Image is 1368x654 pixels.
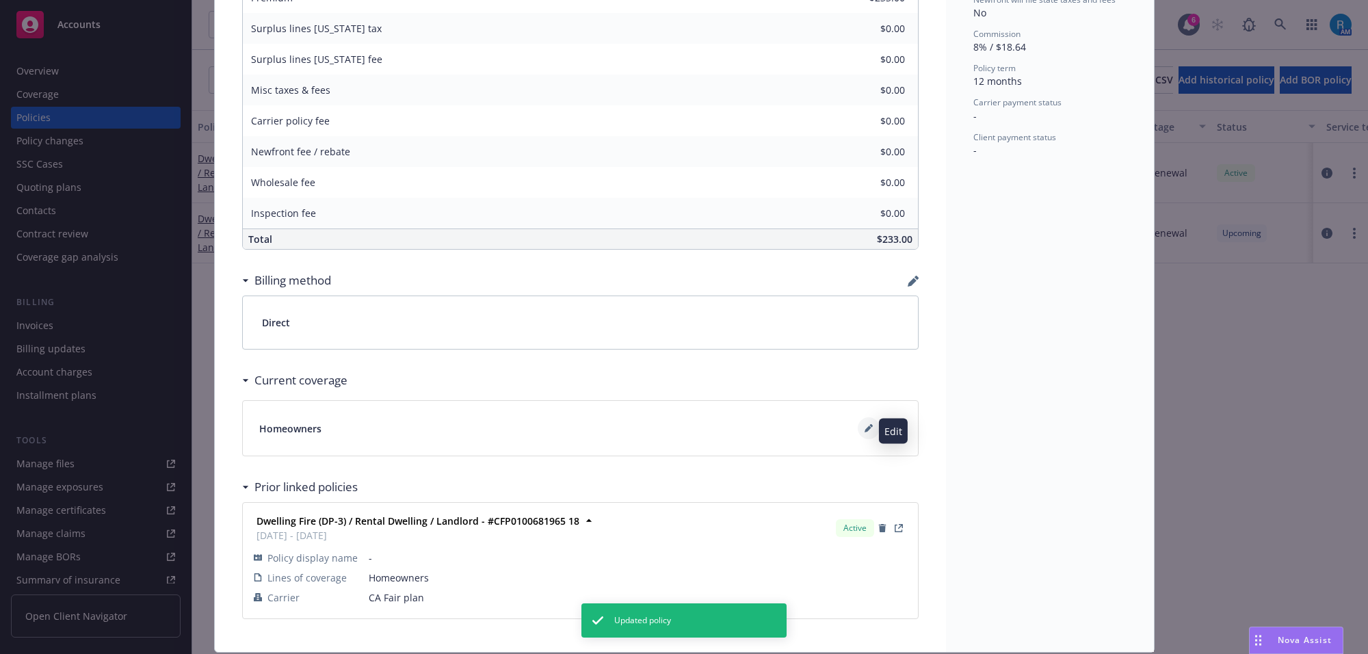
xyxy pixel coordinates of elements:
[256,514,579,527] strong: Dwelling Fire (DP-3) / Rental Dwelling / Landlord - #CFP0100681965 18
[824,172,913,193] input: 0.00
[242,371,347,389] div: Current coverage
[973,109,977,122] span: -
[891,520,907,536] a: View Policy
[973,144,977,157] span: -
[824,203,913,224] input: 0.00
[973,96,1062,108] span: Carrier payment status
[251,145,350,158] span: Newfront fee / rebate
[841,522,869,534] span: Active
[254,478,358,496] h3: Prior linked policies
[877,233,912,246] span: $233.00
[1250,627,1267,653] div: Drag to move
[824,80,913,101] input: 0.00
[254,371,347,389] h3: Current coverage
[824,142,913,162] input: 0.00
[973,28,1021,40] span: Commission
[251,176,315,189] span: Wholesale fee
[242,478,358,496] div: Prior linked policies
[251,207,316,220] span: Inspection fee
[259,421,321,436] span: Homeowners
[824,49,913,70] input: 0.00
[243,296,918,349] div: Direct
[824,111,913,131] input: 0.00
[973,75,1022,88] span: 12 months
[267,571,347,585] span: Lines of coverage
[242,272,331,289] div: Billing method
[267,590,300,605] span: Carrier
[248,233,272,246] span: Total
[251,53,382,66] span: Surplus lines [US_STATE] fee
[369,551,907,565] span: -
[251,22,382,35] span: Surplus lines [US_STATE] tax
[973,131,1056,143] span: Client payment status
[973,6,986,19] span: No
[267,551,358,565] span: Policy display name
[369,571,907,585] span: Homeowners
[251,114,330,127] span: Carrier policy fee
[251,83,330,96] span: Misc taxes & fees
[1249,627,1343,654] button: Nova Assist
[973,62,1016,74] span: Policy term
[256,528,579,542] span: [DATE] - [DATE]
[369,590,907,605] span: CA Fair plan
[1278,634,1332,646] span: Nova Assist
[254,272,331,289] h3: Billing method
[973,40,1026,53] span: 8% / $18.64
[614,614,671,627] span: Updated policy
[824,18,913,39] input: 0.00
